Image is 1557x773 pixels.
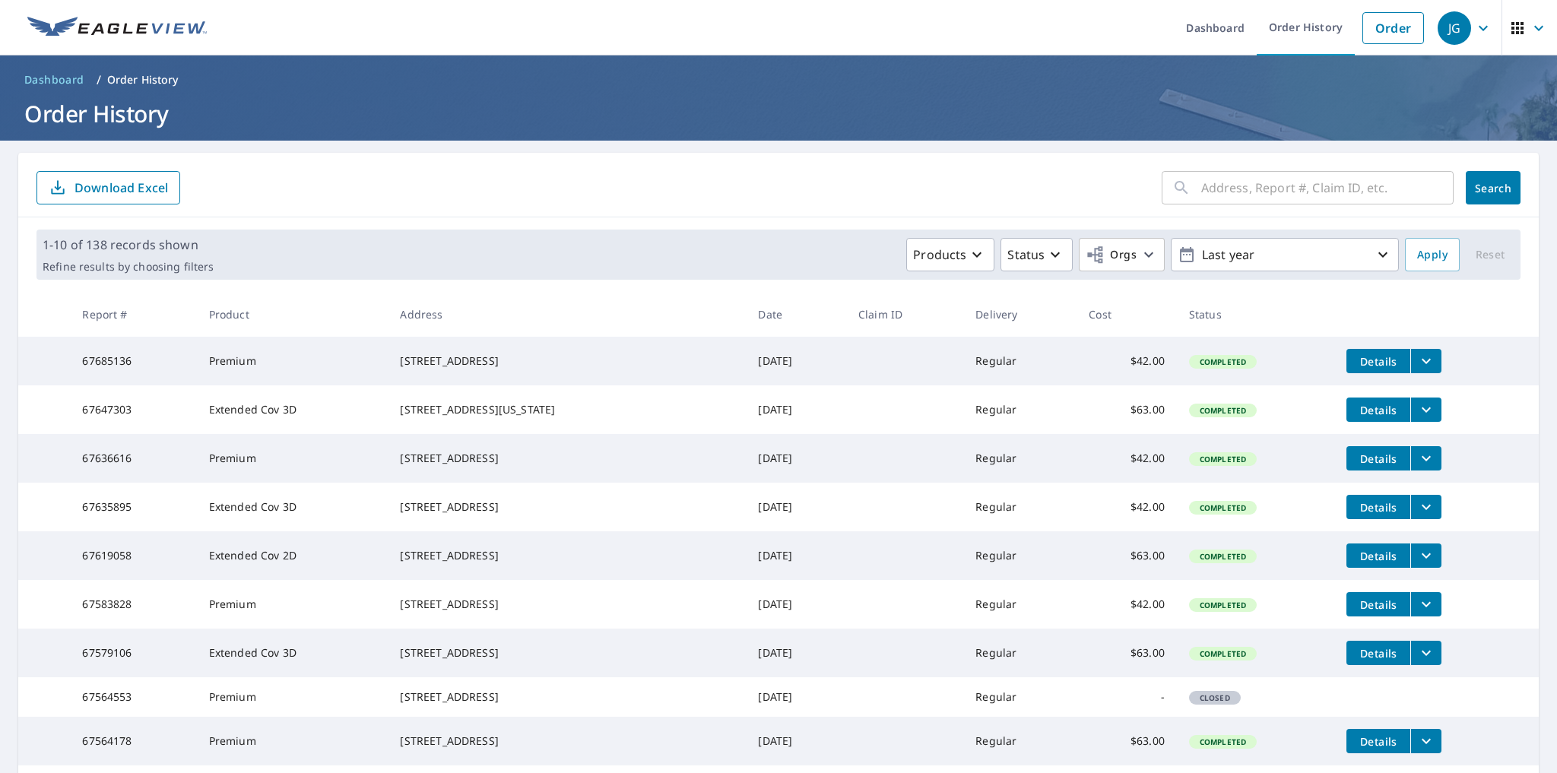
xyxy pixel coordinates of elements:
td: Regular [963,677,1077,717]
button: Last year [1171,238,1399,271]
td: [DATE] [746,337,846,385]
span: Dashboard [24,72,84,87]
td: Premium [197,337,388,385]
td: Regular [963,337,1077,385]
button: filesDropdownBtn-67636616 [1410,446,1441,470]
button: filesDropdownBtn-67564178 [1410,729,1441,753]
td: [DATE] [746,531,846,580]
span: Details [1356,354,1401,369]
span: Orgs [1086,246,1137,265]
span: Closed [1191,692,1239,703]
span: Apply [1417,246,1448,265]
th: Product [197,292,388,337]
td: [DATE] [746,717,846,765]
th: Claim ID [846,292,963,337]
td: Regular [963,629,1077,677]
td: Regular [963,580,1077,629]
td: 67583828 [70,580,196,629]
span: Details [1356,451,1401,466]
button: Apply [1405,238,1460,271]
td: Premium [197,677,388,717]
th: Report # [70,292,196,337]
button: filesDropdownBtn-67685136 [1410,349,1441,373]
a: Order [1362,12,1424,44]
button: Download Excel [36,171,180,204]
td: 67685136 [70,337,196,385]
td: $42.00 [1077,483,1177,531]
button: detailsBtn-67635895 [1346,495,1410,519]
td: $63.00 [1077,717,1177,765]
td: $42.00 [1077,337,1177,385]
span: Details [1356,734,1401,749]
div: [STREET_ADDRESS][US_STATE] [400,402,734,417]
button: detailsBtn-67685136 [1346,349,1410,373]
td: - [1077,677,1177,717]
button: Status [1000,238,1073,271]
span: Search [1478,181,1508,195]
div: [STREET_ADDRESS] [400,353,734,369]
p: Order History [107,72,179,87]
li: / [97,71,101,89]
td: $42.00 [1077,580,1177,629]
td: [DATE] [746,580,846,629]
td: 67564553 [70,677,196,717]
button: detailsBtn-67619058 [1346,543,1410,568]
span: Completed [1191,551,1255,562]
td: Extended Cov 3D [197,629,388,677]
span: Details [1356,403,1401,417]
th: Delivery [963,292,1077,337]
div: [STREET_ADDRESS] [400,597,734,612]
button: detailsBtn-67564178 [1346,729,1410,753]
span: Details [1356,549,1401,563]
td: Regular [963,717,1077,765]
div: JG [1438,11,1471,45]
input: Address, Report #, Claim ID, etc. [1201,166,1454,209]
div: [STREET_ADDRESS] [400,451,734,466]
td: 67635895 [70,483,196,531]
span: Details [1356,597,1401,612]
div: [STREET_ADDRESS] [400,645,734,661]
button: filesDropdownBtn-67583828 [1410,592,1441,616]
td: Premium [197,717,388,765]
span: Completed [1191,502,1255,513]
span: Completed [1191,356,1255,367]
td: [DATE] [746,483,846,531]
button: detailsBtn-67583828 [1346,592,1410,616]
td: $63.00 [1077,385,1177,434]
span: Completed [1191,737,1255,747]
span: Details [1356,500,1401,515]
div: [STREET_ADDRESS] [400,689,734,705]
td: Premium [197,580,388,629]
th: Cost [1077,292,1177,337]
td: 67564178 [70,717,196,765]
button: detailsBtn-67579106 [1346,641,1410,665]
p: Status [1007,246,1045,264]
button: filesDropdownBtn-67619058 [1410,543,1441,568]
td: Premium [197,434,388,483]
button: detailsBtn-67636616 [1346,446,1410,470]
p: Last year [1196,242,1374,268]
td: Regular [963,434,1077,483]
td: [DATE] [746,434,846,483]
button: Orgs [1079,238,1165,271]
button: filesDropdownBtn-67579106 [1410,641,1441,665]
td: $42.00 [1077,434,1177,483]
span: Details [1356,646,1401,661]
div: [STREET_ADDRESS] [400,499,734,515]
td: $63.00 [1077,531,1177,580]
button: detailsBtn-67647303 [1346,398,1410,422]
td: 67579106 [70,629,196,677]
th: Date [746,292,846,337]
td: Regular [963,385,1077,434]
td: 67647303 [70,385,196,434]
th: Address [388,292,746,337]
a: Dashboard [18,68,90,92]
span: Completed [1191,405,1255,416]
span: Completed [1191,648,1255,659]
h1: Order History [18,98,1539,129]
td: [DATE] [746,385,846,434]
th: Status [1177,292,1335,337]
nav: breadcrumb [18,68,1539,92]
td: Extended Cov 2D [197,531,388,580]
img: EV Logo [27,17,207,40]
